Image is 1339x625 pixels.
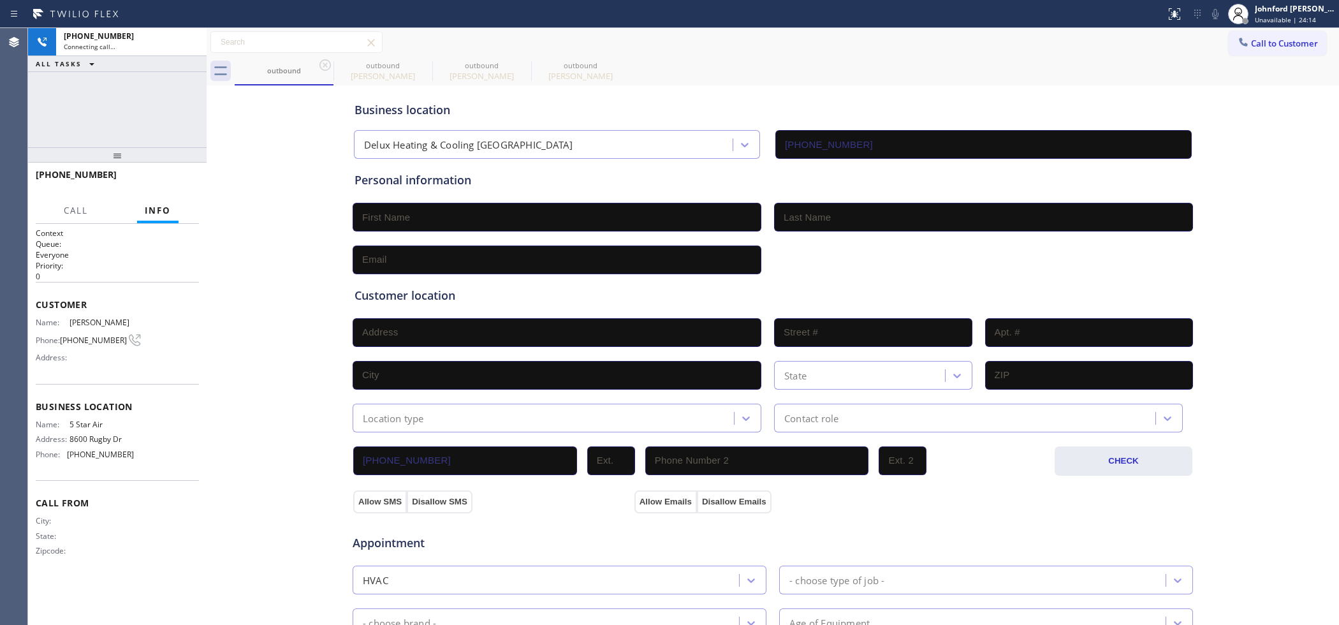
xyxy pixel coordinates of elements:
[36,318,70,327] span: Name:
[36,516,70,526] span: City:
[784,368,807,383] div: State
[363,573,388,587] div: HVAC
[879,446,926,475] input: Ext. 2
[789,573,884,587] div: - choose type of job -
[211,32,382,52] input: Search
[36,228,199,239] h1: Context
[60,335,127,345] span: [PHONE_NUMBER]
[1255,15,1316,24] span: Unavailable | 24:14
[355,172,1191,189] div: Personal information
[67,450,134,459] span: [PHONE_NUMBER]
[137,198,179,223] button: Info
[36,450,67,459] span: Phone:
[36,353,70,362] span: Address:
[363,411,424,425] div: Location type
[353,446,577,475] input: Phone Number
[355,287,1191,304] div: Customer location
[355,101,1191,119] div: Business location
[985,361,1194,390] input: ZIP
[64,42,115,51] span: Connecting call…
[532,61,629,70] div: outbound
[36,239,199,249] h2: Queue:
[353,534,631,552] span: Appointment
[353,203,761,232] input: First Name
[634,490,697,513] button: Allow Emails
[434,61,530,70] div: outbound
[774,318,972,347] input: Street #
[774,203,1193,232] input: Last Name
[1206,5,1224,23] button: Mute
[36,497,199,509] span: Call From
[335,61,431,70] div: outbound
[70,434,133,444] span: 8600 Rugby Dr
[36,420,70,429] span: Name:
[364,138,573,152] div: Delux Heating & Cooling [GEOGRAPHIC_DATA]
[1055,446,1192,476] button: CHECK
[335,70,431,82] div: [PERSON_NAME]
[1251,38,1318,49] span: Call to Customer
[434,70,530,82] div: [PERSON_NAME]
[353,246,761,274] input: Email
[70,318,133,327] span: [PERSON_NAME]
[236,66,332,75] div: outbound
[36,546,70,555] span: Zipcode:
[532,70,629,82] div: [PERSON_NAME]
[434,57,530,85] div: Joyce Kwok
[587,446,635,475] input: Ext.
[36,298,199,311] span: Customer
[353,490,407,513] button: Allow SMS
[28,56,107,71] button: ALL TASKS
[532,57,629,85] div: Ira Gruber
[36,401,199,413] span: Business location
[36,59,82,68] span: ALL TASKS
[64,205,88,216] span: Call
[64,31,134,41] span: [PHONE_NUMBER]
[36,249,199,260] p: Everyone
[775,130,1192,159] input: Phone Number
[697,490,772,513] button: Disallow Emails
[1255,3,1335,14] div: Johnford [PERSON_NAME]
[985,318,1194,347] input: Apt. #
[36,531,70,541] span: State:
[353,361,761,390] input: City
[407,490,472,513] button: Disallow SMS
[1229,31,1326,55] button: Call to Customer
[70,420,133,429] span: 5 Star Air
[645,446,869,475] input: Phone Number 2
[36,335,60,345] span: Phone:
[36,260,199,271] h2: Priority:
[335,57,431,85] div: Andre Plummer
[36,168,117,180] span: [PHONE_NUMBER]
[36,271,199,282] p: 0
[56,198,96,223] button: Call
[36,434,70,444] span: Address:
[145,205,171,216] span: Info
[353,318,761,347] input: Address
[784,411,838,425] div: Contact role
